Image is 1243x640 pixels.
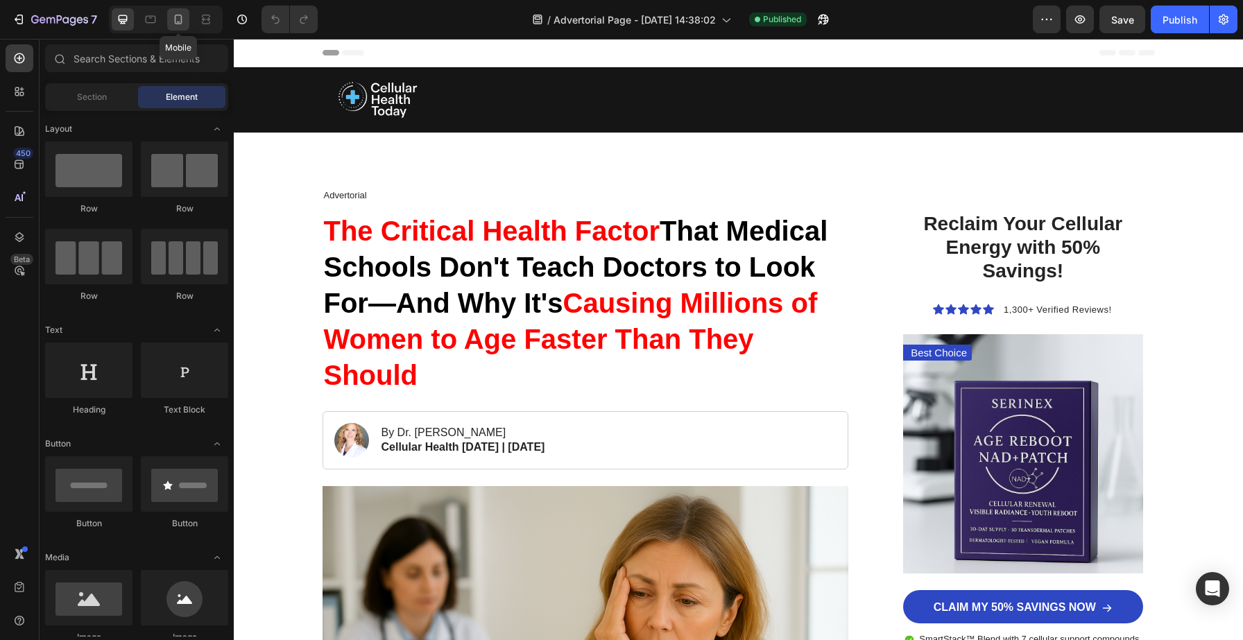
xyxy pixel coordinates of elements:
div: Row [45,202,132,215]
input: Search Sections & Elements [45,44,228,72]
span: Element [166,91,198,103]
div: Open Intercom Messenger [1196,572,1229,605]
img: gempages_570282855607829728-2e43e275-2148-4831-aa5f-cd2f79fc35af.jpg [669,295,909,535]
iframe: Design area [234,39,1243,640]
div: Row [141,290,228,302]
div: Row [141,202,228,215]
span: Text [45,324,62,336]
div: Row [45,290,132,302]
span: Media [45,551,69,564]
div: Publish [1163,12,1197,27]
span: Toggle open [206,118,228,140]
span: Layout [45,123,72,135]
span: Toggle open [206,546,228,569]
span: Toggle open [206,319,228,341]
p: SmartStack™ Blend with 7 cellular support compounds [685,595,905,607]
span: Save [1111,14,1134,26]
div: Text Block [141,404,228,416]
span: Advertorial Page - [DATE] 14:38:02 [554,12,716,27]
h2: Reclaim Your Cellular Energy with 50% Savings! [680,172,898,245]
a: CLAIM MY 50% SAVINGS NOW [669,551,909,585]
p: CLAIM MY 50% SAVINGS NOW [700,562,862,576]
p: Best Choice [677,307,733,321]
span: 1,300+ Verified Reviews! [770,266,877,276]
div: Button [141,517,228,530]
button: Save [1099,6,1145,33]
div: 450 [13,148,33,159]
div: Beta [10,254,33,265]
span: / [547,12,551,27]
button: Publish [1151,6,1209,33]
div: Heading [45,404,132,416]
div: Undo/Redo [262,6,318,33]
p: 7 [91,11,97,28]
span: Toggle open [206,433,228,455]
span: Published [763,13,801,26]
button: 7 [6,6,103,33]
span: Button [45,438,71,450]
span: Section [77,91,107,103]
div: Button [45,517,132,530]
